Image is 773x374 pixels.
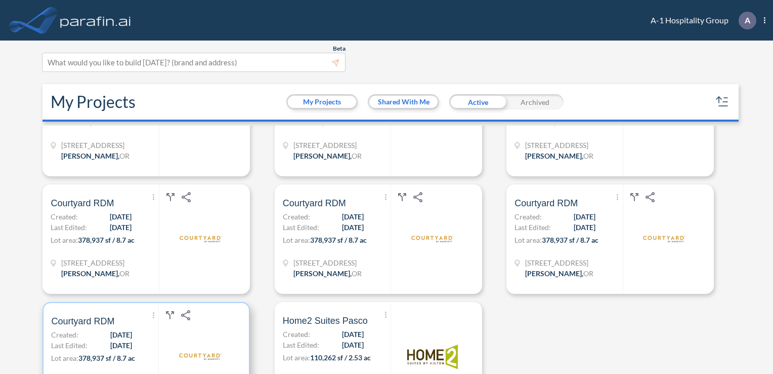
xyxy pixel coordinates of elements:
span: Created: [283,329,310,340]
span: [DATE] [110,211,132,222]
span: [DATE] [342,211,364,222]
span: [DATE] [110,222,132,233]
div: A-1 Hospitality Group [635,12,765,29]
span: Created: [51,211,78,222]
span: Lot area: [51,354,78,362]
span: 3635 SW Airport Wy [525,140,593,151]
span: 110,262 sf / 2.53 ac [310,353,371,362]
span: [PERSON_NAME] , [525,152,583,160]
span: OR [583,269,593,278]
span: [DATE] [342,340,364,350]
span: 3635 SW Airport Wy [293,257,362,268]
span: [DATE] [574,222,595,233]
span: OR [583,152,593,160]
span: 378,937 sf / 8.7 ac [310,236,367,244]
div: Active [449,94,506,109]
span: 3635 SW Airport Wy [293,140,362,151]
div: Redmond, OR [293,151,362,161]
span: [PERSON_NAME] , [293,152,352,160]
span: OR [119,152,130,160]
span: 3635 SW Airport Wy [61,140,130,151]
img: logo [639,214,690,265]
span: Lot area: [514,236,542,244]
h2: My Projects [51,92,136,111]
span: Created: [283,211,310,222]
div: Redmond, OR [61,268,130,279]
span: [DATE] [342,222,364,233]
span: Lot area: [51,236,78,244]
span: 3635 SW Airport Wy [61,257,130,268]
span: OR [119,269,130,278]
button: Shared With Me [369,96,438,108]
span: Courtyard RDM [51,315,114,327]
img: logo [176,214,226,265]
span: Last Edited: [51,340,88,351]
span: Last Edited: [283,340,319,350]
span: [DATE] [110,329,132,340]
span: Last Edited: [283,222,319,233]
div: Redmond, OR [525,151,593,161]
div: Archived [506,94,564,109]
span: 378,937 sf / 8.7 ac [78,354,135,362]
span: Beta [333,45,346,53]
span: Lot area: [283,353,310,362]
div: Redmond, OR [293,268,362,279]
span: Courtyard RDM [51,197,114,209]
span: [PERSON_NAME] , [61,152,119,160]
span: [PERSON_NAME] , [293,269,352,278]
a: Courtyard RDMCreated:[DATE]Last Edited:[DATE]Lot area:378,937 sf / 8.7 ac[STREET_ADDRESS][PERSON_... [271,184,502,294]
button: sort [714,94,731,110]
span: Courtyard RDM [514,197,578,209]
span: Home2 Suites Pasco [283,315,368,327]
span: [DATE] [110,340,132,351]
span: [PERSON_NAME] , [525,269,583,278]
a: Courtyard RDMCreated:[DATE]Last Edited:[DATE]Lot area:378,937 sf / 8.7 ac[STREET_ADDRESS][PERSON_... [502,184,734,294]
a: Courtyard RDMCreated:[DATE]Last Edited:[DATE]Lot area:378,937 sf / 8.7 ac[STREET_ADDRESS][PERSON_... [38,184,270,294]
span: [DATE] [342,329,364,340]
span: 3635 SW Airport Wy [525,257,593,268]
span: 378,937 sf / 8.7 ac [542,236,598,244]
span: Courtyard RDM [283,197,346,209]
span: [DATE] [574,211,595,222]
span: 378,937 sf / 8.7 ac [78,236,135,244]
div: Redmond, OR [525,268,593,279]
span: [PERSON_NAME] , [61,269,119,278]
span: Last Edited: [51,222,87,233]
span: Last Edited: [514,222,551,233]
button: My Projects [288,96,356,108]
span: Created: [514,211,542,222]
span: Lot area: [283,236,310,244]
p: A [745,16,750,25]
img: logo [58,10,133,30]
span: Created: [51,329,78,340]
img: logo [407,214,458,265]
div: Redmond, OR [61,151,130,161]
span: OR [352,269,362,278]
span: OR [352,152,362,160]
